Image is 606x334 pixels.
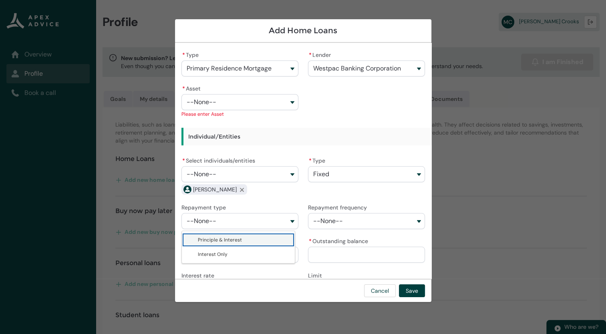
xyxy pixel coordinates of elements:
[181,231,295,264] div: Repayment type
[181,60,298,76] button: Type
[198,251,228,258] span: Interest Only
[308,155,328,165] label: Type
[187,99,216,106] span: --None--
[187,65,272,72] span: Primary Residence Mortgage
[308,166,425,182] button: Type
[237,184,247,195] button: Remove Maryjane Crooks
[182,51,185,58] abbr: required
[309,157,312,164] abbr: required
[308,270,325,280] label: Limit
[313,171,329,178] span: Fixed
[308,213,425,229] button: Repayment frequency
[181,94,298,110] button: Asset
[182,157,185,164] abbr: required
[181,202,229,211] label: Repayment type
[308,60,425,76] button: Lender
[364,284,396,297] button: Cancel
[181,26,425,36] h1: Add Home Loans
[308,202,370,211] label: Repayment frequency
[198,237,242,243] span: Principle & Interest
[308,235,371,245] label: Outstanding balance
[187,171,216,178] span: --None--
[181,270,217,280] label: Interest rate
[399,284,425,297] button: Save
[309,51,312,58] abbr: required
[181,155,258,165] label: Select individuals/entities
[313,65,401,72] span: Westpac Banking Corporation
[181,110,298,118] div: Please enter Asset
[193,185,237,194] span: Maryjane Crooks
[181,128,566,145] h3: Individual/Entities
[181,49,202,59] label: Type
[181,166,298,182] button: Select individuals/entities
[181,213,298,229] button: Repayment type
[308,49,334,59] label: Lender
[309,237,312,245] abbr: required
[187,217,216,225] span: --None--
[182,85,185,92] abbr: required
[313,217,343,225] span: --None--
[181,83,204,93] label: Asset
